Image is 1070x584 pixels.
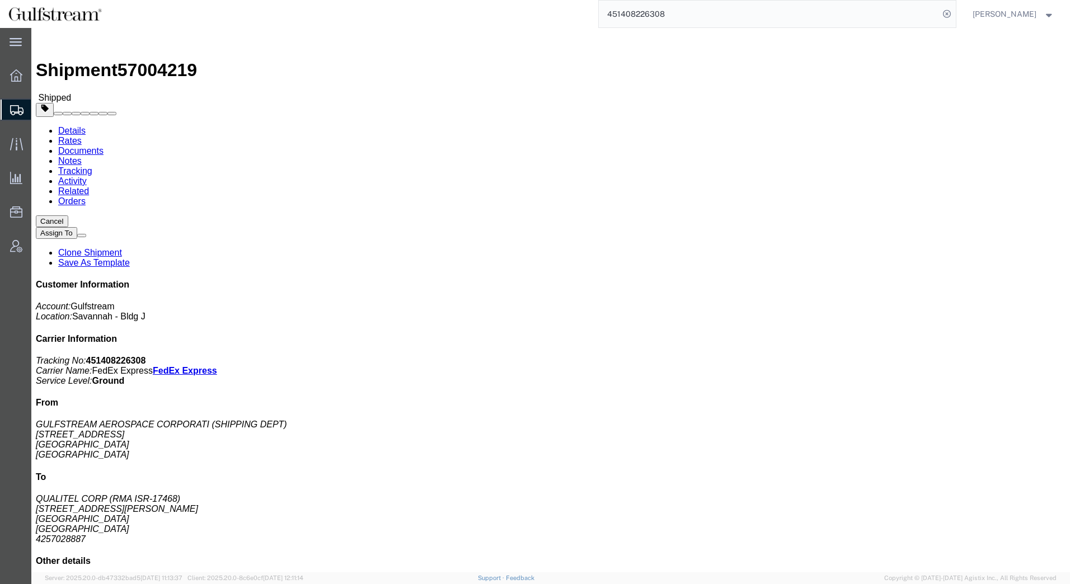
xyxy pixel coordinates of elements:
span: [DATE] 12:11:14 [263,574,303,581]
span: Server: 2025.20.0-db47332bad5 [45,574,182,581]
a: Feedback [506,574,534,581]
iframe: FS Legacy Container [31,28,1070,572]
button: [PERSON_NAME] [972,7,1055,21]
img: logo [8,6,102,22]
span: [DATE] 11:13:37 [140,574,182,581]
span: Client: 2025.20.0-8c6e0cf [187,574,303,581]
span: Copyright © [DATE]-[DATE] Agistix Inc., All Rights Reserved [884,573,1057,583]
input: Search for shipment number, reference number [599,1,939,27]
span: Kimberly Printup [973,8,1036,20]
a: Support [478,574,506,581]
